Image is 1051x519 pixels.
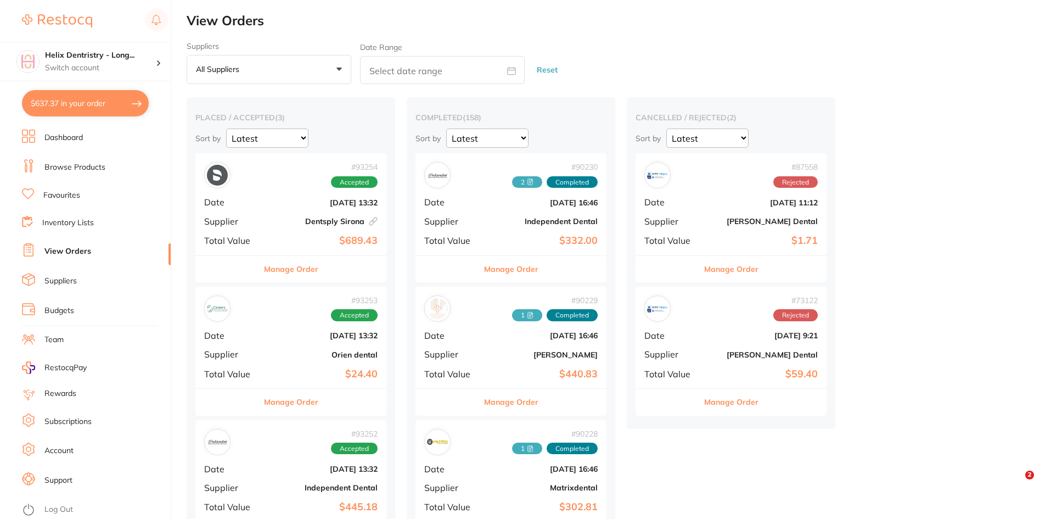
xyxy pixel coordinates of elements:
[45,63,156,74] p: Switch account
[708,198,818,207] b: [DATE] 11:12
[488,235,598,247] b: $332.00
[415,113,606,122] h2: completed ( 158 )
[424,369,479,379] span: Total Value
[268,369,378,380] b: $24.40
[424,502,479,512] span: Total Value
[708,369,818,380] b: $59.40
[268,465,378,473] b: [DATE] 13:32
[331,443,378,455] span: Accepted
[708,235,818,247] b: $1.71
[331,163,378,171] span: # 93254
[44,132,83,143] a: Dashboard
[424,197,479,207] span: Date
[488,369,598,380] b: $440.83
[484,389,538,415] button: Manage Order
[204,216,259,226] span: Supplier
[773,296,818,305] span: # 73122
[45,50,156,61] h4: Helix Dentristry - Long Jetty
[427,165,448,186] img: Independent Dental
[22,14,92,27] img: Restocq Logo
[187,42,351,51] label: Suppliers
[268,331,378,340] b: [DATE] 13:32
[704,256,758,282] button: Manage Order
[647,298,668,319] img: Erskine Dental
[43,190,80,201] a: Favourites
[187,13,1051,29] h2: View Orders
[488,331,598,340] b: [DATE] 16:46
[1003,471,1029,497] iframe: Intercom live chat
[22,361,87,374] a: RestocqPay
[424,331,479,341] span: Date
[17,51,39,72] img: Helix Dentristry - Long Jetty
[636,113,827,122] h2: cancelled / rejected ( 2 )
[533,55,561,85] button: Reset
[195,133,221,143] p: Sort by
[204,464,259,474] span: Date
[331,309,378,321] span: Accepted
[44,334,64,345] a: Team
[424,483,479,493] span: Supplier
[195,153,386,282] div: Dentsply Sirona#93254AcceptedDate[DATE] 13:32SupplierDentsply SironaTotal Value$689.43Manage Order
[196,64,244,74] p: All suppliers
[647,165,668,186] img: Erskine Dental
[204,502,259,512] span: Total Value
[44,276,77,287] a: Suppliers
[22,361,35,374] img: RestocqPay
[22,501,167,519] button: Log Out
[636,133,661,143] p: Sort by
[44,246,91,257] a: View Orders
[331,296,378,305] span: # 93253
[268,350,378,359] b: Orien dental
[708,217,818,226] b: [PERSON_NAME] Dental
[331,176,378,188] span: Accepted
[512,429,598,438] span: # 90228
[44,362,87,373] span: RestocqPay
[644,236,699,245] span: Total Value
[773,163,818,171] span: # 87558
[424,236,479,245] span: Total Value
[1025,471,1034,479] span: 2
[424,464,479,474] span: Date
[547,176,598,188] span: Completed
[195,113,386,122] h2: placed / accepted ( 3 )
[264,389,318,415] button: Manage Order
[512,296,598,305] span: # 90229
[207,165,228,186] img: Dentsply Sirona
[773,309,818,321] span: Rejected
[22,90,149,116] button: $637.37 in your order
[708,331,818,340] b: [DATE] 9:21
[644,197,699,207] span: Date
[427,432,448,453] img: Matrixdental
[207,298,228,319] img: Orien dental
[704,389,758,415] button: Manage Order
[488,350,598,359] b: [PERSON_NAME]
[268,217,378,226] b: Dentsply Sirona
[644,369,699,379] span: Total Value
[484,256,538,282] button: Manage Order
[488,501,598,513] b: $302.81
[204,197,259,207] span: Date
[268,235,378,247] b: $689.43
[360,56,525,84] input: Select date range
[44,445,74,456] a: Account
[512,176,542,188] span: Received
[488,198,598,207] b: [DATE] 16:46
[44,475,72,486] a: Support
[187,55,351,85] button: All suppliers
[204,236,259,245] span: Total Value
[44,162,105,173] a: Browse Products
[44,504,73,515] a: Log Out
[331,429,378,438] span: # 93252
[773,176,818,188] span: Rejected
[424,349,479,359] span: Supplier
[488,465,598,473] b: [DATE] 16:46
[644,349,699,359] span: Supplier
[644,331,699,341] span: Date
[268,483,378,492] b: Independent Dental
[195,287,386,416] div: Orien dental#93253AcceptedDate[DATE] 13:32SupplierOrien dentalTotal Value$24.40Manage Order
[644,216,699,226] span: Supplier
[207,432,228,453] img: Independent Dental
[44,416,92,427] a: Subscriptions
[204,331,259,341] span: Date
[44,388,76,399] a: Rewards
